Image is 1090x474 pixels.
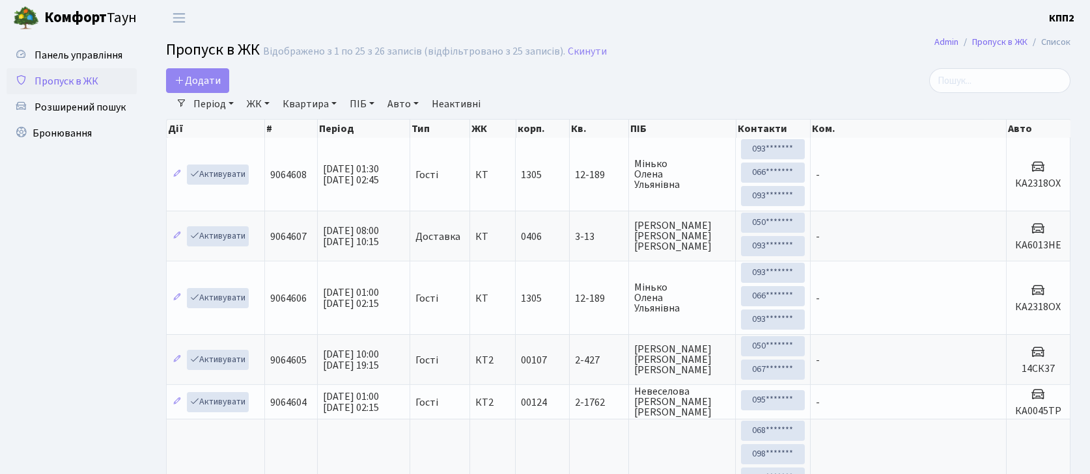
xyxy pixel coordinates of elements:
span: [DATE] 01:00 [DATE] 02:15 [323,285,379,311]
span: Пропуск в ЖК [35,74,98,88]
span: Мінько Олена Ульянівна [634,159,730,190]
a: Активувати [187,165,249,185]
span: - [816,395,820,410]
span: Пропуск в ЖК [166,38,260,61]
th: ПІБ [629,120,736,138]
span: КТ2 [475,355,510,365]
a: Активувати [187,392,249,412]
a: Квартира [277,93,342,115]
span: 3-13 [575,231,623,242]
span: КТ [475,231,510,242]
span: [DATE] 01:30 [DATE] 02:45 [323,162,379,187]
span: 9064604 [270,395,307,410]
span: 9064606 [270,291,307,306]
span: КТ2 [475,397,510,408]
a: Admin [934,35,958,49]
th: # [265,120,318,138]
span: 9064608 [270,168,307,182]
span: 12-189 [575,170,623,180]
span: 1305 [521,291,542,306]
th: Тип [410,120,470,138]
img: logo.png [13,5,39,31]
th: ЖК [470,120,516,138]
span: Таун [44,7,137,29]
span: [PERSON_NAME] [PERSON_NAME] [PERSON_NAME] [634,220,730,252]
span: Гості [415,293,438,304]
th: Період [318,120,410,138]
span: КТ [475,293,510,304]
span: - [816,291,820,306]
th: Контакти [736,120,811,138]
h5: КА6013НЕ [1012,239,1065,252]
th: Ком. [811,120,1007,138]
a: Пропуск в ЖК [7,68,137,94]
span: 2-427 [575,355,623,365]
span: КТ [475,170,510,180]
th: Авто [1007,120,1071,138]
span: Розширений пошук [35,100,126,114]
span: Гості [415,355,438,365]
span: - [816,168,820,182]
span: - [816,230,820,244]
span: 2-1762 [575,397,623,408]
h5: 14СК37 [1012,363,1065,375]
a: КПП2 [1049,10,1074,26]
button: Переключити навігацію [163,7,195,29]
a: Скинути [568,46,607,58]
a: ЖК [242,93,275,115]
h5: КА2318ОХ [1012,178,1065,190]
th: Дії [167,120,265,138]
th: Кв. [570,120,630,138]
a: Розширений пошук [7,94,137,120]
span: Невеселова [PERSON_NAME] [PERSON_NAME] [634,386,730,417]
span: Мінько Олена Ульянівна [634,282,730,313]
span: [PERSON_NAME] [PERSON_NAME] [PERSON_NAME] [634,344,730,375]
li: Список [1027,35,1070,49]
div: Відображено з 1 по 25 з 26 записів (відфільтровано з 25 записів). [263,46,565,58]
span: 1305 [521,168,542,182]
a: Панель управління [7,42,137,68]
span: Доставка [415,231,460,242]
span: Бронювання [33,126,92,140]
th: корп. [516,120,570,138]
nav: breadcrumb [915,29,1090,56]
a: Авто [382,93,424,115]
a: Додати [166,68,229,93]
b: Комфорт [44,7,107,28]
a: Активувати [187,350,249,370]
a: Бронювання [7,120,137,146]
span: 00107 [521,353,547,367]
input: Пошук... [929,68,1070,93]
span: Панель управління [35,48,122,62]
span: [DATE] 08:00 [DATE] 10:15 [323,224,379,249]
b: КПП2 [1049,11,1074,25]
a: ПІБ [344,93,380,115]
span: 0406 [521,230,542,244]
a: Пропуск в ЖК [972,35,1027,49]
span: - [816,353,820,367]
span: 9064605 [270,353,307,367]
span: 12-189 [575,293,623,304]
span: Додати [175,73,221,88]
a: Активувати [187,226,249,246]
a: Неактивні [426,93,486,115]
h5: КА0045ТР [1012,405,1065,417]
a: Період [188,93,239,115]
span: Гості [415,397,438,408]
span: 9064607 [270,230,307,244]
span: [DATE] 10:00 [DATE] 19:15 [323,347,379,373]
span: [DATE] 01:00 [DATE] 02:15 [323,389,379,415]
h5: КА2318ОХ [1012,301,1065,313]
span: Гості [415,170,438,180]
span: 00124 [521,395,547,410]
a: Активувати [187,288,249,308]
